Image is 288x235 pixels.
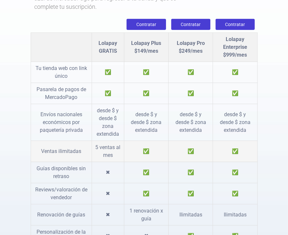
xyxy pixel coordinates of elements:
td: ✖ [92,183,124,204]
td: ✅ [124,83,168,104]
td: ✅ [169,141,213,162]
td: ✖ [92,162,124,183]
td: ✅ [124,141,168,162]
td: ✅ [169,83,213,104]
a: Contratar [216,19,255,30]
td: Ventas ilimitadas [31,141,92,162]
td: Ilimitadas [169,204,213,226]
a: Contratar [127,19,166,30]
td: ✅ [169,183,213,204]
td: ✅ [213,183,257,204]
td: ✅ [169,62,213,83]
td: 1 renovación x guía [124,204,168,226]
th: Lolapay Enterprise $999/mes [213,33,257,62]
td: desde $ y desde $ zona extendida [213,104,257,141]
td: ✅ [213,141,257,162]
td: ✅ [213,62,257,83]
td: desde $ y desde $ zona extendida [124,104,168,141]
td: ✅ [169,162,213,183]
td: ✅ [92,62,124,83]
td: Pasarela de pagos de MercadoPago [31,83,92,104]
td: ✅ [124,162,168,183]
td: Guías disponibles sin retraso [31,162,92,183]
th: Lolapay GRATIS [92,33,124,62]
td: Renovación de guías [31,204,92,226]
td: ✅ [124,183,168,204]
td: Envíos nacionales económicos por paquetería privada [31,104,92,141]
td: ✅ [92,83,124,104]
td: Tu tienda web con link único [31,62,92,83]
td: ✅ [124,62,168,83]
td: ✅ [213,83,257,104]
td: ✖ [92,204,124,226]
td: ✅ [213,162,257,183]
td: Reviews/valoración de vendedor [31,183,92,204]
th: Lolapay Pro $249/mes [169,33,213,62]
td: desde $ y desde $ zona extendida [169,104,213,141]
td: desde $ y desde $ zona extendida [92,104,124,141]
td: Ilimitadas [213,204,257,226]
th: Lolapay Plus $149/mes [124,33,168,62]
td: 5 ventas al mes [92,141,124,162]
a: Contratar [171,19,210,30]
